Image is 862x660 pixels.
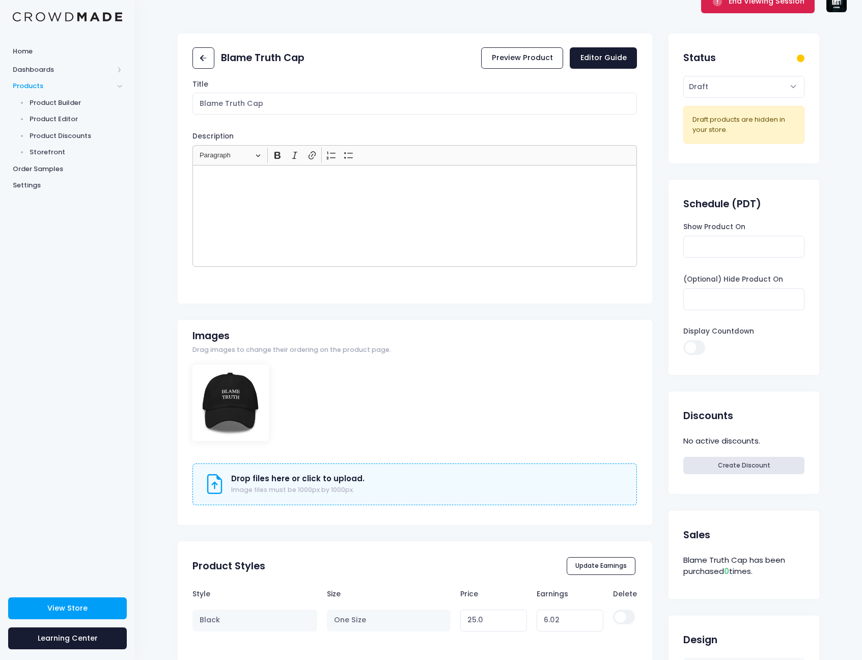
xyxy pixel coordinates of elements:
[570,47,637,69] a: Editor Guide
[192,79,208,90] label: Title
[38,633,98,643] span: Learning Center
[200,149,253,161] span: Paragraph
[683,634,717,646] h2: Design
[456,584,532,604] th: Price
[683,529,710,541] h2: Sales
[481,47,563,69] a: Preview Product
[683,198,761,210] h2: Schedule (PDT)
[532,584,608,604] th: Earnings
[8,627,127,649] a: Learning Center
[30,147,123,157] span: Storefront
[608,584,637,604] th: Delete
[192,165,637,267] div: Rich Text Editor, main
[683,274,783,285] label: (Optional) Hide Product On
[192,584,322,604] th: Style
[567,557,636,574] button: Update Earnings
[192,345,391,355] span: Drag images to change their ordering on the product page.
[683,326,754,337] label: Display Countdown
[13,81,114,91] span: Products
[683,410,733,422] h2: Discounts
[683,434,804,449] div: No active discounts.
[13,65,114,75] span: Dashboards
[30,131,123,141] span: Product Discounts
[322,584,455,604] th: Size
[192,330,230,342] h2: Images
[683,52,716,64] h2: Status
[13,12,122,22] img: Logo
[221,52,304,64] h2: Blame Truth Cap
[30,114,123,124] span: Product Editor
[692,115,796,134] div: Draft products are hidden in your store.
[724,566,729,576] span: 0
[13,180,122,190] span: Settings
[30,98,123,108] span: Product Builder
[8,597,127,619] a: View Store
[683,553,804,579] div: Blame Truth Cap has been purchased times.
[195,148,265,163] button: Paragraph
[683,222,745,232] label: Show Product On
[192,145,637,165] div: Editor toolbar
[683,457,804,474] a: Create Discount
[231,485,354,494] span: Image files must be 1000px by 1000px.
[192,560,265,572] h2: Product Styles
[192,131,234,142] label: Description
[47,603,88,613] span: View Store
[13,164,122,174] span: Order Samples
[231,474,365,483] h3: Drop files here or click to upload.
[13,46,122,57] span: Home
